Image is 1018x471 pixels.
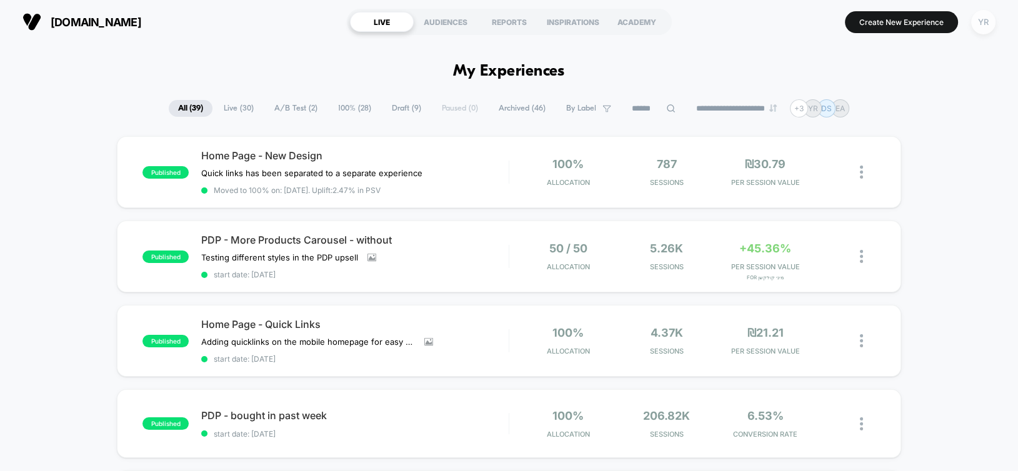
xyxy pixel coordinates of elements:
p: DS [821,104,832,113]
span: A/B Test ( 2 ) [265,100,327,117]
span: start date: [DATE] [201,270,508,279]
span: 100% [552,409,584,422]
button: [DOMAIN_NAME] [19,12,145,32]
span: 50 / 50 [549,242,587,255]
span: Allocation [547,430,590,439]
span: Testing different styles in the PDP upsell [201,252,358,262]
span: 100% [552,326,584,339]
span: Sessions [621,178,713,187]
img: close [860,334,863,347]
span: published [142,250,189,263]
span: 4.37k [651,326,683,339]
img: end [769,104,777,112]
p: EA [836,104,845,113]
span: published [142,166,189,179]
span: CONVERSION RATE [719,430,812,439]
span: Quick links has been separated to a separate experience [201,168,422,178]
span: Adding quicklinks on the mobile homepage for easy navigation - including links to the RH page [201,337,415,347]
span: By Label [566,104,596,113]
span: Archived ( 46 ) [489,100,555,117]
span: PER SESSION VALUE [719,262,812,271]
span: PDP - bought in past week [201,409,508,422]
span: ₪30.79 [745,157,786,171]
span: Live ( 30 ) [214,100,263,117]
span: 787 [657,157,677,171]
span: Sessions [621,347,713,355]
span: PER SESSION VALUE [719,178,812,187]
span: All ( 39 ) [169,100,212,117]
span: Draft ( 9 ) [382,100,431,117]
span: published [142,417,189,430]
p: YR [808,104,818,113]
span: +45.36% [739,242,791,255]
span: 5.26k [650,242,683,255]
span: start date: [DATE] [201,429,508,439]
button: YR [967,9,999,35]
div: YR [971,10,996,34]
span: Sessions [621,430,713,439]
div: AUDIENCES [414,12,477,32]
span: 100% ( 28 ) [329,100,381,117]
span: Allocation [547,347,590,355]
span: PER SESSION VALUE [719,347,812,355]
span: Home Page - Quick Links [201,318,508,330]
img: close [860,250,863,263]
span: 206.82k [643,409,690,422]
span: PDP - More Products Carousel - without [201,234,508,246]
span: [DOMAIN_NAME] [51,16,141,29]
div: + 3 [790,99,808,117]
span: Allocation [547,262,590,271]
span: Allocation [547,178,590,187]
img: close [860,166,863,179]
span: 100% [552,157,584,171]
div: INSPIRATIONS [541,12,605,32]
span: start date: [DATE] [201,354,508,364]
span: Home Page - New Design [201,149,508,162]
img: Visually logo [22,12,41,31]
span: Moved to 100% on: [DATE] . Uplift: 2.47% in PSV [214,186,381,195]
div: ACADEMY [605,12,669,32]
div: REPORTS [477,12,541,32]
span: ₪21.21 [747,326,783,339]
img: close [860,417,863,430]
h1: My Experiences [453,62,565,81]
button: Create New Experience [845,11,958,33]
span: Sessions [621,262,713,271]
span: for מיני קולקשן [719,274,812,280]
div: LIVE [350,12,414,32]
span: published [142,335,189,347]
span: 6.53% [747,409,783,422]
